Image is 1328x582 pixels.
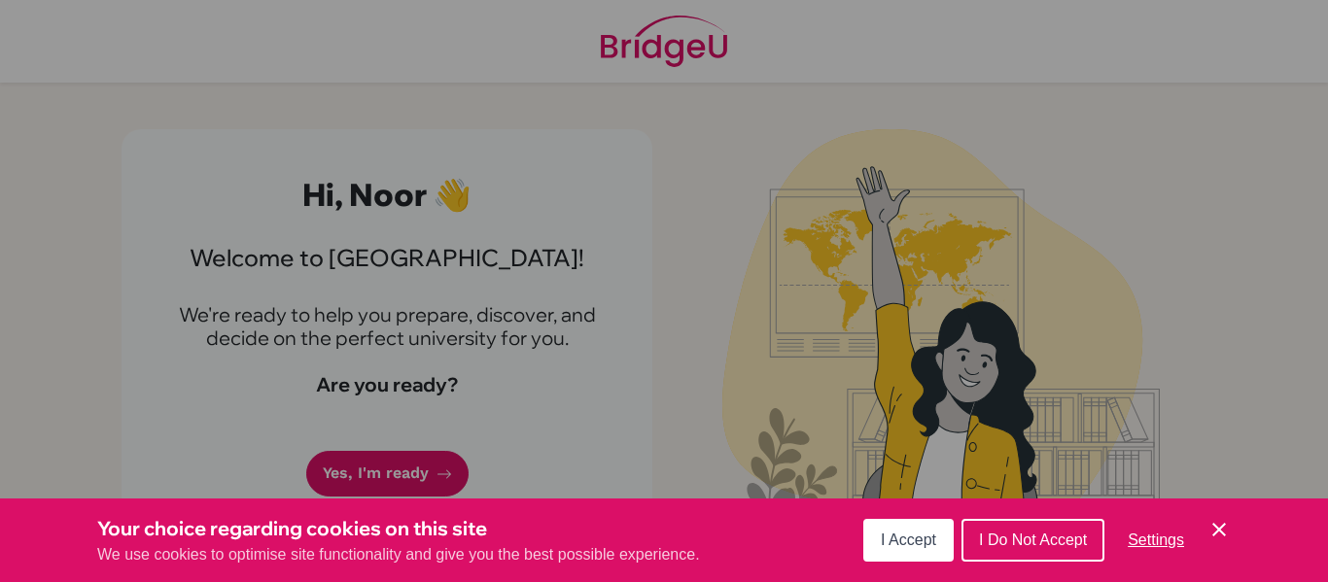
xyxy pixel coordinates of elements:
[979,531,1087,548] span: I Do Not Accept
[1207,518,1231,541] button: Save and close
[863,519,954,562] button: I Accept
[961,519,1104,562] button: I Do Not Accept
[97,543,700,566] p: We use cookies to optimise site functionality and give you the best possible experience.
[1128,531,1184,548] span: Settings
[97,514,700,543] h3: Your choice regarding cookies on this site
[1112,521,1200,560] button: Settings
[881,531,936,548] span: I Accept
